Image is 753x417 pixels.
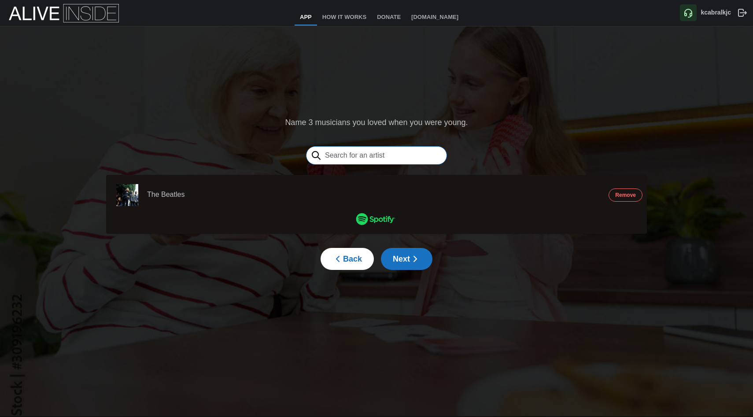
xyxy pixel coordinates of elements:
a: Donate [372,10,406,26]
button: Back [321,248,374,270]
img: Alive Inside Logo [9,4,119,22]
div: Name 3 musicians you loved when you were young. [99,117,654,129]
img: Image of The Beatles [116,184,138,206]
a: App [295,10,317,26]
a: The Beatles [147,189,258,200]
div: The Beatles [147,189,274,200]
img: Spotify_Logo_RGB_Green.9ff49e53.png [356,213,395,225]
span: Next [393,248,421,269]
button: Remove [609,188,642,202]
button: Next [381,248,432,270]
span: Back [332,248,362,269]
a: How It Works [317,10,372,26]
a: [DOMAIN_NAME] [406,10,464,26]
input: Search for an artist [306,146,447,165]
b: kcabralkjc [701,9,731,16]
span: Remove [615,189,636,201]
